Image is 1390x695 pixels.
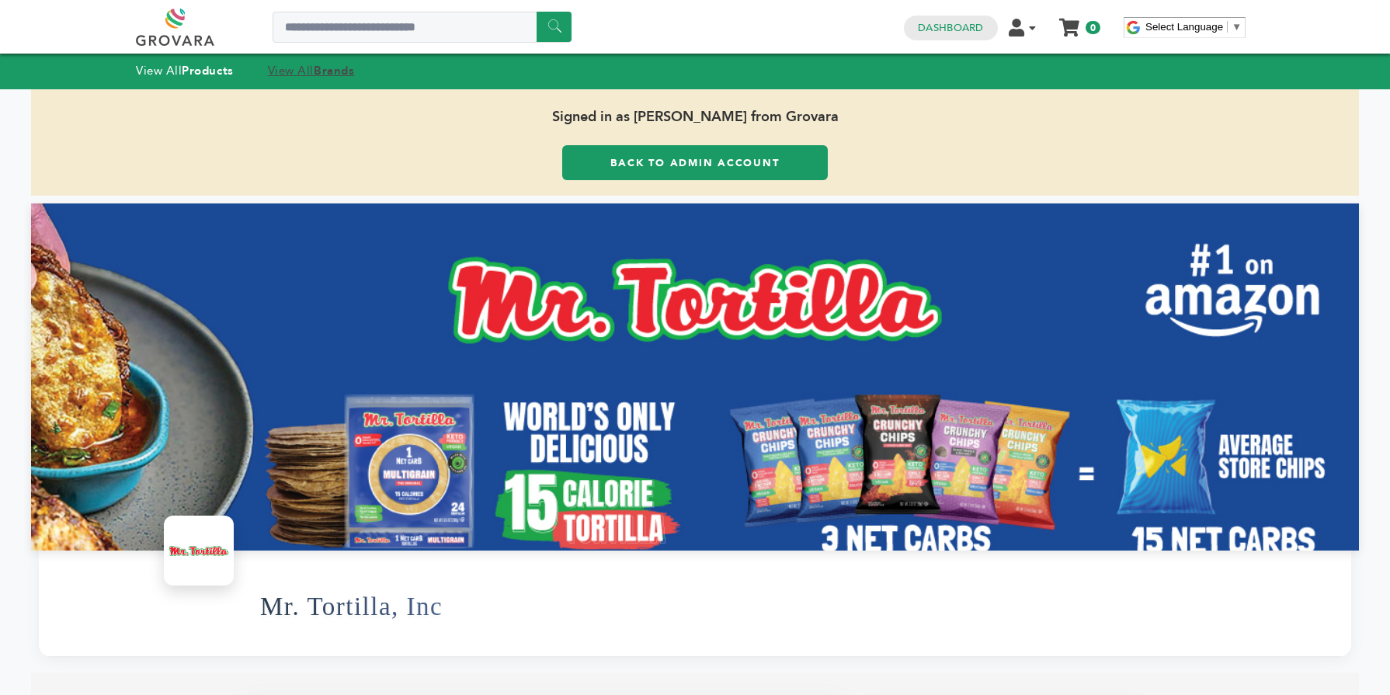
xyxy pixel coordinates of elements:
strong: Brands [314,63,354,78]
a: View AllProducts [136,63,234,78]
a: Back to Admin Account [562,145,828,180]
strong: Products [182,63,233,78]
span: ​ [1227,21,1228,33]
span: ▼ [1232,21,1242,33]
span: Signed in as [PERSON_NAME] from Grovara [31,89,1359,145]
input: Search a product or brand... [273,12,572,43]
a: Select Language​ [1145,21,1242,33]
img: Mr. Tortilla, Inc Logo [168,520,230,582]
span: Select Language [1145,21,1223,33]
a: My Cart [1061,14,1079,30]
a: Dashboard [918,21,983,35]
span: 0 [1086,21,1100,34]
a: View AllBrands [268,63,355,78]
h1: Mr. Tortilla, Inc [260,568,443,645]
